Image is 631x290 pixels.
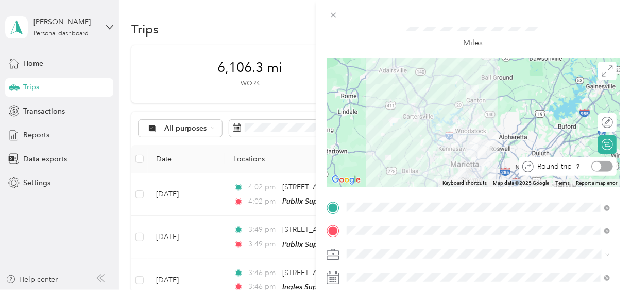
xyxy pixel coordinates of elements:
span: Map data ©2025 Google [493,180,549,186]
p: Miles [464,37,483,49]
a: Terms (opens in new tab) [555,180,570,186]
a: Open this area in Google Maps (opens a new window) [329,173,363,187]
span: Round trip [537,163,572,170]
iframe: Everlance-gr Chat Button Frame [573,232,631,290]
img: Google [329,173,363,187]
a: Report a map error [576,180,617,186]
button: Keyboard shortcuts [442,179,487,187]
